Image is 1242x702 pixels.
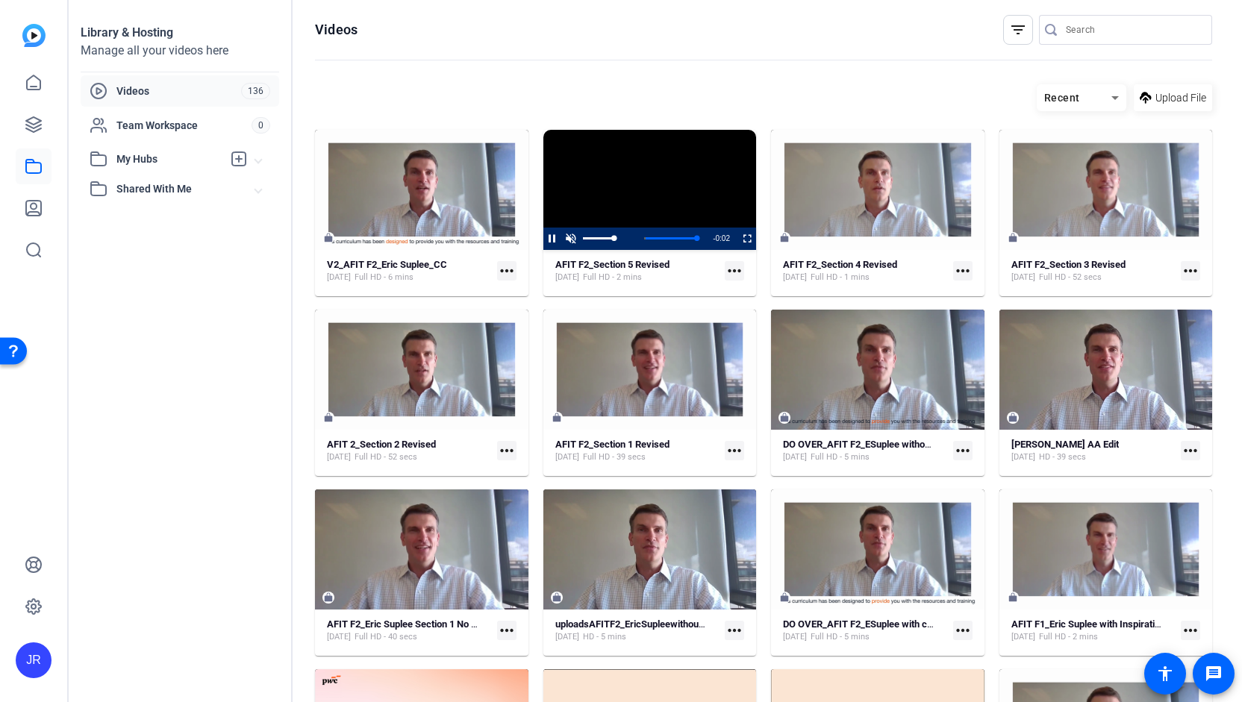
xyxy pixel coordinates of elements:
input: Search [1066,21,1200,39]
a: DO OVER_AFIT F2_ESuplee without caption[DATE]Full HD - 5 mins [783,439,947,463]
a: AFIT F2_Eric Suplee Section 1 No captions[DATE]Full HD - 40 secs [327,618,491,643]
button: Pause [543,228,562,250]
a: DO OVER_AFIT F2_ESuplee with captions[DATE]Full HD - 5 mins [783,618,947,643]
mat-expansion-panel-header: My Hubs [81,144,279,174]
span: [DATE] [327,272,351,283]
strong: AFIT 2_Section 2 Revised [327,439,436,450]
span: Videos [116,84,241,98]
span: Upload File [1155,90,1206,106]
a: V2_AFIT F2_Eric Suplee_CC[DATE]Full HD - 6 mins [327,259,491,283]
mat-icon: more_horiz [1181,621,1200,640]
strong: AFIT F2_Eric Suplee Section 1 No captions [327,618,508,630]
button: Fullscreen [737,228,756,250]
span: [DATE] [555,451,579,463]
a: AFIT F2_Section 1 Revised[DATE]Full HD - 39 secs [555,439,720,463]
a: AFIT F2_Section 3 Revised[DATE]Full HD - 52 secs [1011,259,1176,283]
h1: Videos [315,21,358,39]
a: [PERSON_NAME] AA Edit[DATE]HD - 39 secs [1011,439,1176,463]
span: 136 [241,83,270,99]
strong: DO OVER_AFIT F2_ESuplee without caption [783,439,967,450]
span: Full HD - 2 mins [1039,631,1098,643]
span: Shared With Me [116,181,255,197]
span: Full HD - 40 secs [355,631,417,643]
span: [DATE] [1011,451,1035,463]
strong: [PERSON_NAME] AA Edit [1011,439,1119,450]
span: Recent [1044,92,1080,104]
mat-expansion-panel-header: Shared With Me [81,174,279,204]
div: JR [16,642,52,678]
span: [DATE] [783,451,807,463]
mat-icon: more_horiz [725,621,744,640]
strong: AFIT F2_Section 4 Revised [783,259,897,270]
span: [DATE] [1011,631,1035,643]
span: HD - 39 secs [1039,451,1086,463]
a: AFIT 2_Section 2 Revised[DATE]Full HD - 52 secs [327,439,491,463]
span: - [713,234,715,242]
span: [DATE] [783,631,807,643]
button: Unmute [562,228,581,250]
span: [DATE] [327,631,351,643]
span: [DATE] [555,272,579,283]
span: [DATE] [1011,272,1035,283]
img: blue-gradient.svg [22,24,46,47]
span: Full HD - 52 secs [1039,272,1102,283]
div: Video Player [543,130,757,250]
a: AFIT F1_Eric Suplee with Inspiration 1 w CC[DATE]Full HD - 2 mins [1011,618,1176,643]
span: 0 [252,117,270,134]
span: Full HD - 52 secs [355,451,417,463]
strong: AFIT F2_Section 3 Revised [1011,259,1126,270]
mat-icon: filter_list [1009,21,1027,39]
button: Upload File [1134,84,1212,111]
mat-icon: accessibility [1156,665,1174,683]
mat-icon: more_horiz [497,441,517,460]
mat-icon: more_horiz [1181,261,1200,281]
span: [DATE] [327,451,351,463]
strong: AFIT F2_Section 1 Revised [555,439,670,450]
strong: AFIT F2_Section 5 Revised [555,259,670,270]
mat-icon: more_horiz [497,621,517,640]
mat-icon: message [1205,665,1223,683]
span: [DATE] [783,272,807,283]
span: Full HD - 39 secs [583,451,646,463]
span: Full HD - 5 mins [811,631,870,643]
span: Full HD - 5 mins [811,451,870,463]
span: Full HD - 6 mins [355,272,414,283]
a: AFIT F2_Section 5 Revised[DATE]Full HD - 2 mins [555,259,720,283]
div: Progress Bar [644,237,699,239]
strong: V2_AFIT F2_Eric Suplee_CC [327,259,447,270]
span: Team Workspace [116,118,252,133]
strong: DO OVER_AFIT F2_ESuplee with captions [783,618,958,630]
span: My Hubs [116,151,222,167]
span: Full HD - 1 mins [811,272,870,283]
mat-icon: more_horiz [953,261,973,281]
strong: AFIT F1_Eric Suplee with Inspiration 1 w CC [1011,618,1198,630]
mat-icon: more_horiz [953,621,973,640]
div: Library & Hosting [81,24,279,42]
a: AFIT F2_Section 4 Revised[DATE]Full HD - 1 mins [783,259,947,283]
mat-icon: more_horiz [725,441,744,460]
div: Volume Level [583,237,614,239]
div: Manage all your videos here [81,42,279,60]
span: 0:02 [716,234,730,242]
strong: uploadsAFITF2_EricSupleewithoutopeningclosing_6cff01ab-8f34-4690-96d8-d69e8bba2ec6_1bb52f7d-4051-... [555,618,1171,630]
span: [DATE] [555,631,579,643]
mat-icon: more_horiz [725,261,744,281]
mat-icon: more_horiz [1181,441,1200,460]
a: uploadsAFITF2_EricSupleewithoutopeningclosing_6cff01ab-8f34-4690-96d8-d69e8bba2ec6_1bb52f7d-4051-... [555,618,720,643]
span: HD - 5 mins [583,631,626,643]
span: Full HD - 2 mins [583,272,642,283]
mat-icon: more_horiz [497,261,517,281]
mat-icon: more_horiz [953,441,973,460]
